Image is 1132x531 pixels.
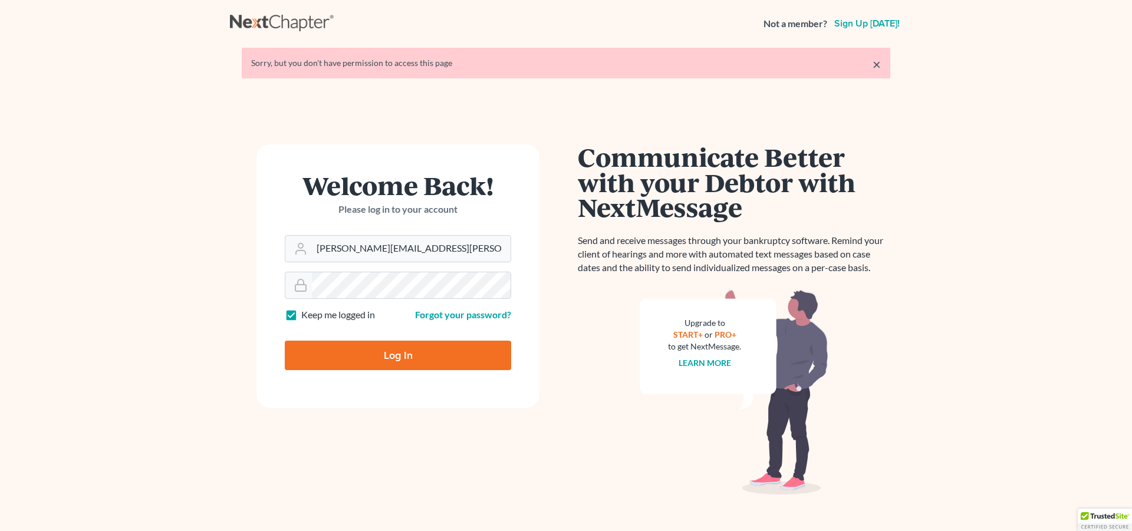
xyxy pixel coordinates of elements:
a: PRO+ [715,329,736,339]
a: Forgot your password? [415,309,511,320]
a: START+ [673,329,703,339]
strong: Not a member? [764,17,827,31]
p: Please log in to your account [285,203,511,216]
div: Upgrade to [668,317,741,329]
div: TrustedSite Certified [1078,509,1132,531]
div: Sorry, but you don't have permission to access this page [251,57,881,69]
h1: Communicate Better with your Debtor with NextMessage [578,144,890,220]
div: to get NextMessage. [668,341,741,352]
a: × [873,57,881,71]
a: Learn more [679,358,731,368]
h1: Welcome Back! [285,173,511,198]
a: Sign up [DATE]! [832,19,902,28]
p: Send and receive messages through your bankruptcy software. Remind your client of hearings and mo... [578,234,890,275]
input: Log In [285,341,511,370]
label: Keep me logged in [301,308,375,322]
span: or [705,329,713,339]
img: nextmessage_bg-59042aed3d76b12b5cd301f8e5b87938c9018125f34e5fa2b7a6b67550977c72.svg [640,289,828,495]
input: Email Address [312,236,511,262]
